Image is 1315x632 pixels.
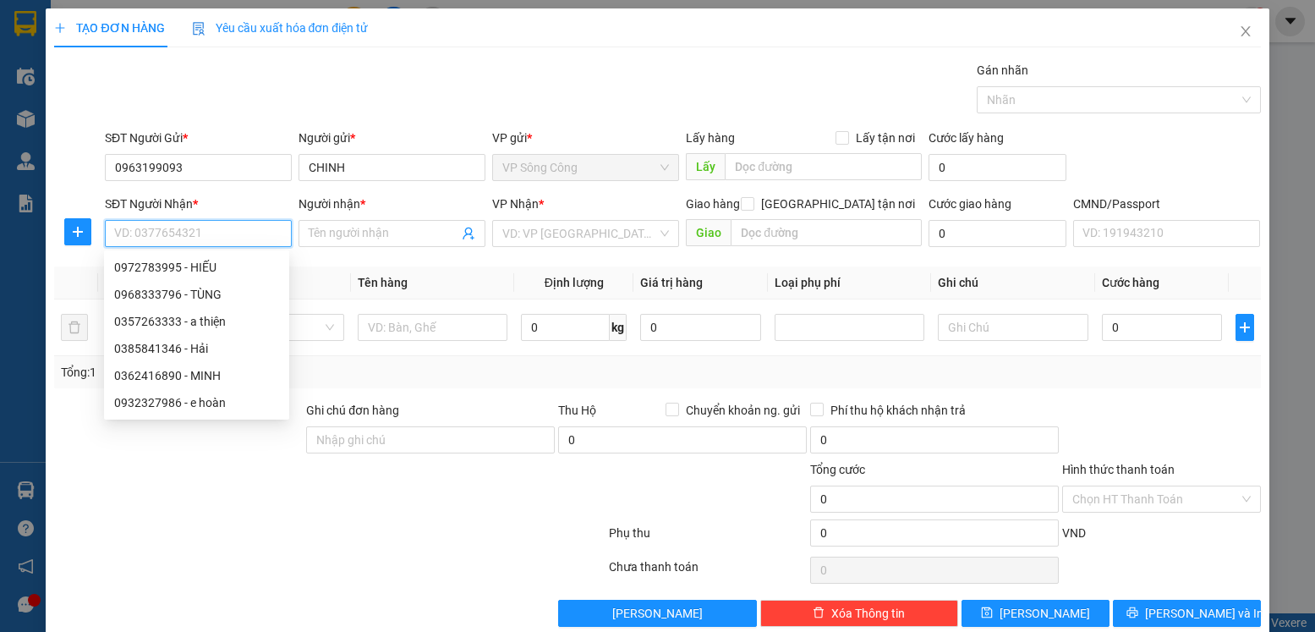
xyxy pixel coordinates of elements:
[358,314,508,341] input: VD: Bàn, Ghế
[831,604,905,623] span: Xóa Thông tin
[610,314,627,341] span: kg
[1062,526,1086,540] span: VND
[929,197,1011,211] label: Cước giao hàng
[686,153,725,180] span: Lấy
[61,314,88,341] button: delete
[104,281,289,308] div: 0968333796 - TÙNG
[492,129,679,147] div: VP gửi
[299,195,485,213] div: Người nhận
[640,314,760,341] input: 0
[492,197,539,211] span: VP Nhận
[1239,25,1252,38] span: close
[114,393,279,412] div: 0932327986 - e hoàn
[192,21,369,35] span: Yêu cầu xuất hóa đơn điện tử
[754,195,922,213] span: [GEOGRAPHIC_DATA] tận nơi
[1062,463,1175,476] label: Hình thức thanh toán
[849,129,922,147] span: Lấy tận nơi
[1113,600,1261,627] button: printer[PERSON_NAME] và In
[938,314,1088,341] input: Ghi Chú
[679,401,807,420] span: Chuyển khoản ng. gửi
[929,154,1067,181] input: Cước lấy hàng
[1145,604,1263,623] span: [PERSON_NAME] và In
[21,21,148,106] img: logo.jpg
[104,308,289,335] div: 0357263333 - a thiện
[558,600,756,627] button: [PERSON_NAME]
[607,558,808,587] div: Chưa thanh toán
[931,267,1095,300] th: Ghi chú
[640,276,703,289] span: Giá trị hàng
[306,404,399,417] label: Ghi chú đơn hàng
[358,276,408,289] span: Tên hàng
[105,129,292,147] div: SĐT Người Gửi
[114,339,279,358] div: 0385841346 - Hải
[299,129,485,147] div: Người gửi
[158,41,707,63] li: 271 - [PERSON_NAME] - [GEOGRAPHIC_DATA] - [GEOGRAPHIC_DATA]
[192,22,205,36] img: icon
[1222,8,1269,56] button: Close
[114,258,279,277] div: 0972783995 - HIẾU
[104,335,289,362] div: 0385841346 - Hải
[977,63,1028,77] label: Gán nhãn
[612,604,703,623] span: [PERSON_NAME]
[104,254,289,281] div: 0972783995 - HIẾU
[1236,321,1252,334] span: plus
[54,21,164,35] span: TẠO ĐƠN HÀNG
[1102,276,1159,289] span: Cước hàng
[981,607,993,620] span: save
[1073,195,1260,213] div: CMND/Passport
[607,524,808,553] div: Phụ thu
[54,22,66,34] span: plus
[813,607,825,620] span: delete
[929,131,1004,145] label: Cước lấy hàng
[114,312,279,331] div: 0357263333 - a thiện
[545,276,604,289] span: Định lượng
[21,115,227,143] b: GỬI : VP Sông Công
[686,219,731,246] span: Giao
[65,225,90,239] span: plus
[462,227,475,240] span: user-add
[760,600,958,627] button: deleteXóa Thông tin
[104,389,289,416] div: 0932327986 - e hoàn
[1126,607,1138,620] span: printer
[731,219,921,246] input: Dọc đường
[64,218,91,245] button: plus
[105,195,292,213] div: SĐT Người Nhận
[686,131,735,145] span: Lấy hàng
[725,153,921,180] input: Dọc đường
[558,404,596,417] span: Thu Hộ
[61,363,508,382] div: Tổng: 1
[502,155,669,180] span: VP Sông Công
[1000,604,1090,623] span: [PERSON_NAME]
[810,463,865,476] span: Tổng cước
[824,401,973,420] span: Phí thu hộ khách nhận trả
[114,285,279,304] div: 0968333796 - TÙNG
[929,220,1067,247] input: Cước giao hàng
[114,366,279,385] div: 0362416890 - MINH
[306,426,555,453] input: Ghi chú đơn hàng
[768,267,932,300] th: Loại phụ phí
[962,600,1110,627] button: save[PERSON_NAME]
[104,362,289,389] div: 0362416890 - MINH
[1236,314,1253,341] button: plus
[686,197,740,211] span: Giao hàng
